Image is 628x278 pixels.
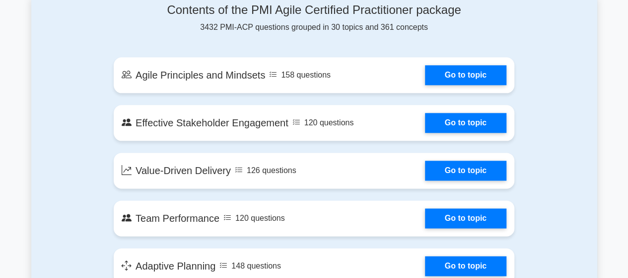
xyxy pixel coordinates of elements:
a: Go to topic [425,113,506,133]
a: Go to topic [425,161,506,181]
div: 3432 PMI-ACP questions grouped in 30 topics and 361 concepts [114,3,514,33]
a: Go to topic [425,65,506,85]
a: Go to topic [425,256,506,276]
h4: Contents of the PMI Agile Certified Practitioner package [114,3,514,17]
a: Go to topic [425,208,506,228]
